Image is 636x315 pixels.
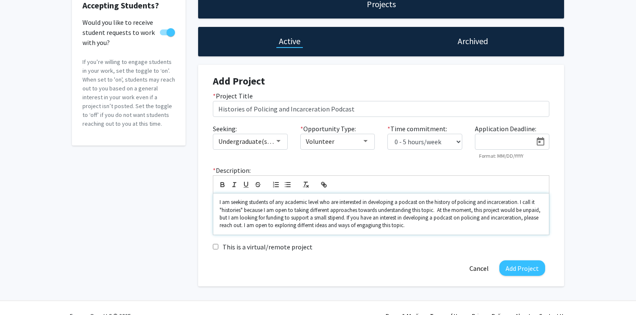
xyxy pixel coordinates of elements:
[213,165,251,175] label: Description:
[213,124,237,134] label: Seeking:
[82,17,156,48] span: Would you like to receive student requests to work with you?
[463,260,495,276] button: Cancel
[223,242,313,252] label: This is a virtual/remote project
[499,260,545,276] button: Add Project
[213,74,265,87] strong: Add Project
[300,124,356,134] label: Opportunity Type:
[532,134,549,149] button: Open calendar
[387,124,447,134] label: Time commitment:
[82,0,175,11] h2: Accepting Students?
[218,137,482,146] span: Undergraduate(s), Master's Student(s), Doctoral Candidate(s) (PhD, MD, DMD, PharmD, etc.)
[220,199,543,230] p: I am seeking students of any academic level who are interested in developing a podcast on the his...
[475,124,536,134] label: Application Deadline:
[82,58,175,128] p: If you’re willing to engage students in your work, set the toggle to ‘on’. When set to 'on', stud...
[6,277,36,309] iframe: Chat
[479,153,523,159] mat-hint: Format: MM/DD/YYYY
[279,35,300,47] h1: Active
[306,137,334,146] span: Volunteer
[458,35,488,47] h1: Archived
[213,91,253,101] label: Project Title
